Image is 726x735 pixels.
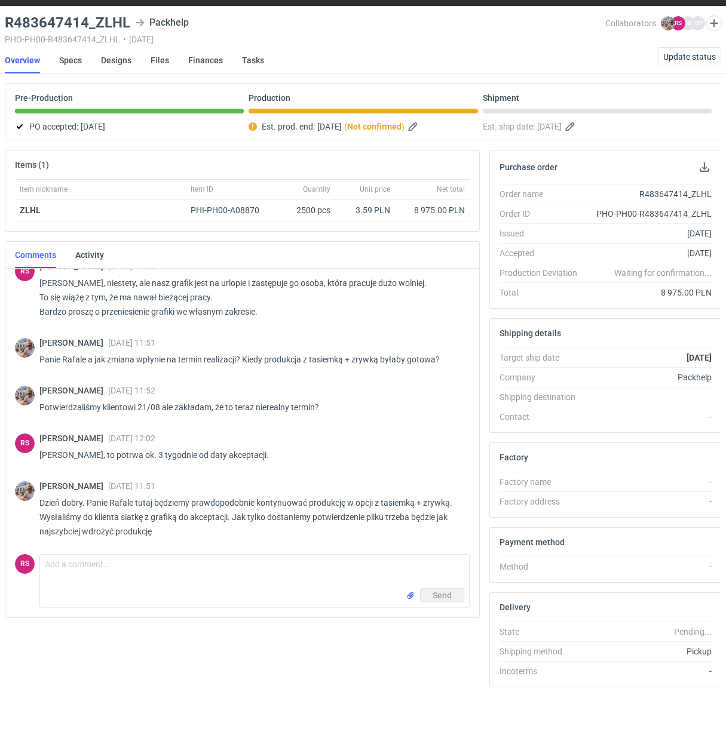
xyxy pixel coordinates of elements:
[344,122,347,131] em: (
[15,481,35,501] div: Michał Palasek
[249,119,477,134] div: Est. prod. end:
[15,160,49,170] h2: Items (1)
[15,433,35,453] div: Rafał Stani
[500,665,584,677] div: Incoterms
[75,242,104,268] a: Activity
[15,433,35,453] figcaption: RS
[108,386,155,395] span: [DATE] 11:52
[39,276,460,319] p: [PERSON_NAME], niestety, ale nasz grafik jest na urlopie i zastępuje go osoba, która pracuje dużo...
[671,16,685,30] figcaption: RS
[433,591,452,599] span: Send
[15,242,56,268] a: Comments
[584,188,712,200] div: R483647414_ZLHL
[584,665,712,677] div: -
[407,119,421,134] button: Edit estimated production end date
[15,554,35,574] div: Rafał Stani
[15,119,244,134] div: PO accepted:
[151,47,169,73] a: Files
[483,119,712,134] div: Est. ship date:
[15,262,35,281] figcaption: RS
[584,287,712,299] div: 8 975.00 PLN
[39,481,108,491] span: [PERSON_NAME]
[347,122,402,131] strong: Not confirmed
[5,47,40,73] a: Overview
[706,16,722,31] button: Edit collaborators
[500,247,584,259] div: Accepted
[5,16,130,30] h3: R483647414_ZLHL
[658,47,721,66] button: Update status
[681,16,695,30] figcaption: JB
[500,602,531,612] h2: Delivery
[500,188,584,200] div: Order name
[108,338,155,347] span: [DATE] 11:51
[584,208,712,220] div: PHO-PH00-R483647414_ZLHL
[500,328,561,338] h2: Shipping details
[20,205,41,215] strong: ZLHL
[15,386,35,405] img: Michał Palasek
[500,453,528,462] h2: Factory
[249,93,290,103] p: Production
[437,184,465,194] span: Net total
[584,496,712,508] div: -
[500,476,584,488] div: Factory name
[400,204,465,216] div: 8 975.00 PLN
[500,371,584,383] div: Company
[584,561,712,573] div: -
[15,93,73,103] p: Pre-Production
[188,47,223,73] a: Finances
[500,391,584,403] div: Shipping destination
[15,554,35,574] figcaption: RS
[81,119,105,134] span: [DATE]
[360,184,390,194] span: Unit price
[420,588,464,602] button: Send
[697,160,712,174] button: Download PO
[691,16,705,30] figcaption: MP
[661,16,675,30] img: Michał Palasek
[39,386,108,395] span: [PERSON_NAME]
[108,481,155,491] span: [DATE] 11:51
[500,267,584,279] div: Production Deviation
[483,93,519,103] p: Shipment
[191,184,213,194] span: Item ID
[39,352,460,367] p: Panie Rafale a jak zmiana wpłynie na termin realizacji? Kiedy produkcja z tasiemką + zrywką byłab...
[500,626,584,638] div: State
[39,338,108,347] span: [PERSON_NAME]
[39,448,460,462] p: [PERSON_NAME], to potrwa ok. 3 tygodnie od daty akceptacji.
[500,645,584,657] div: Shipping method
[500,537,565,547] h2: Payment method
[275,199,335,222] div: 2500 pcs
[500,208,584,220] div: Order ID
[500,496,584,508] div: Factory address
[605,19,656,28] span: Collaborators
[317,119,342,134] span: [DATE]
[614,267,712,279] em: Waiting for confirmation...
[500,411,584,423] div: Contact
[135,16,189,30] div: Packhelp
[584,411,712,423] div: -
[303,184,330,194] span: Quantity
[15,338,35,358] img: Michał Palasek
[663,53,716,61] span: Update status
[584,247,712,259] div: [DATE]
[500,162,557,172] h2: Purchase order
[59,47,82,73] a: Specs
[108,433,155,443] span: [DATE] 12:02
[500,287,584,299] div: Total
[39,433,108,443] span: [PERSON_NAME]
[500,561,584,573] div: Method
[674,627,712,636] em: Pending...
[123,35,126,44] span: •
[39,400,460,414] p: Potwierdzaliśmy klientowi 21/08 ale zakładam, że to teraz nierealny termin?
[402,122,405,131] em: )
[584,371,712,383] div: Packhelp
[101,47,131,73] a: Designs
[39,496,460,539] p: Dzień dobry. Panie Rafale tutaj będziemy prawdopodobnie kontynuować produkcję w opcji z tasiemką ...
[584,227,712,239] div: [DATE]
[537,119,562,134] span: [DATE]
[500,352,584,364] div: Target ship date
[564,119,578,134] button: Edit estimated shipping date
[15,262,35,281] div: Rafał Stani
[20,184,68,194] span: Item nickname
